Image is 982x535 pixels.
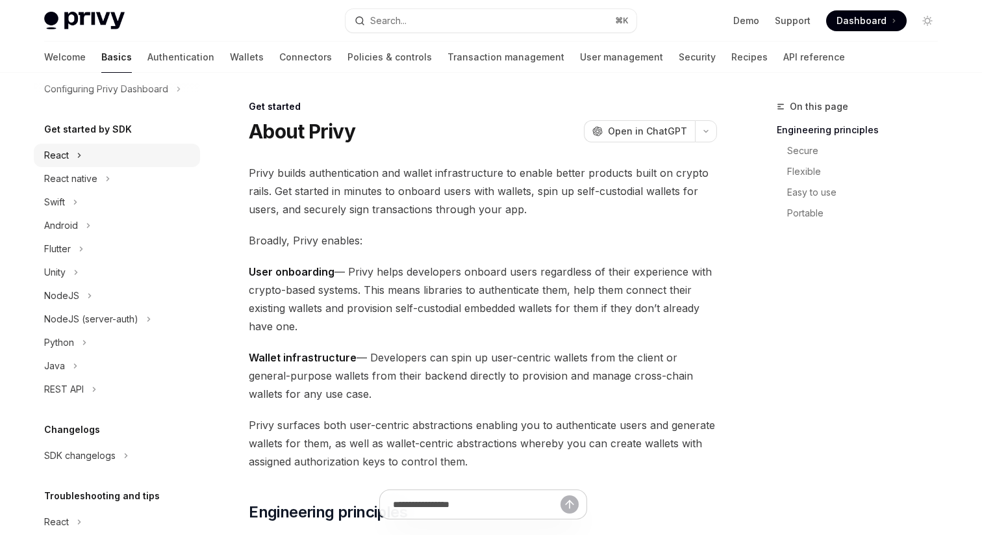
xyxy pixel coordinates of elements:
[787,161,948,182] a: Flexible
[447,42,564,73] a: Transaction management
[44,241,71,257] div: Flutter
[731,42,768,73] a: Recipes
[679,42,716,73] a: Security
[44,422,100,437] h5: Changelogs
[44,514,69,530] div: React
[44,288,79,304] div: NodeJS
[615,16,629,26] span: ⌘ K
[249,164,717,218] span: Privy builds authentication and wallet infrastructure to enable better products built on crypto r...
[837,14,887,27] span: Dashboard
[44,148,69,163] div: React
[608,125,687,138] span: Open in ChatGPT
[249,416,717,471] span: Privy surfaces both user-centric abstractions enabling you to authenticate users and generate wal...
[44,448,116,463] div: SDK changelogs
[44,335,74,350] div: Python
[44,122,132,137] h5: Get started by SDK
[347,42,432,73] a: Policies & controls
[346,9,636,33] button: Search...⌘K
[733,14,759,27] a: Demo
[147,42,214,73] a: Authentication
[580,42,663,73] a: User management
[230,42,264,73] a: Wallets
[44,194,65,210] div: Swift
[790,99,848,114] span: On this page
[249,351,357,364] strong: Wallet infrastructure
[44,488,160,504] h5: Troubleshooting and tips
[584,120,695,142] button: Open in ChatGPT
[249,231,717,250] span: Broadly, Privy enables:
[249,263,717,335] span: — Privy helps developers onboard users regardless of their experience with crypto-based systems. ...
[44,382,84,397] div: REST API
[44,311,138,327] div: NodeJS (server-auth)
[101,42,132,73] a: Basics
[783,42,845,73] a: API reference
[787,140,948,161] a: Secure
[787,182,948,203] a: Easy to use
[560,495,579,514] button: Send message
[777,120,948,140] a: Engineering principles
[249,348,717,403] span: — Developers can spin up user-centric wallets from the client or general-purpose wallets from the...
[44,265,66,280] div: Unity
[826,10,907,31] a: Dashboard
[44,12,125,30] img: light logo
[44,358,65,374] div: Java
[44,42,86,73] a: Welcome
[787,203,948,224] a: Portable
[775,14,811,27] a: Support
[249,120,355,143] h1: About Privy
[279,42,332,73] a: Connectors
[249,265,334,278] strong: User onboarding
[917,10,938,31] button: Toggle dark mode
[44,171,97,187] div: React native
[249,100,717,113] div: Get started
[44,218,78,233] div: Android
[370,13,407,29] div: Search...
